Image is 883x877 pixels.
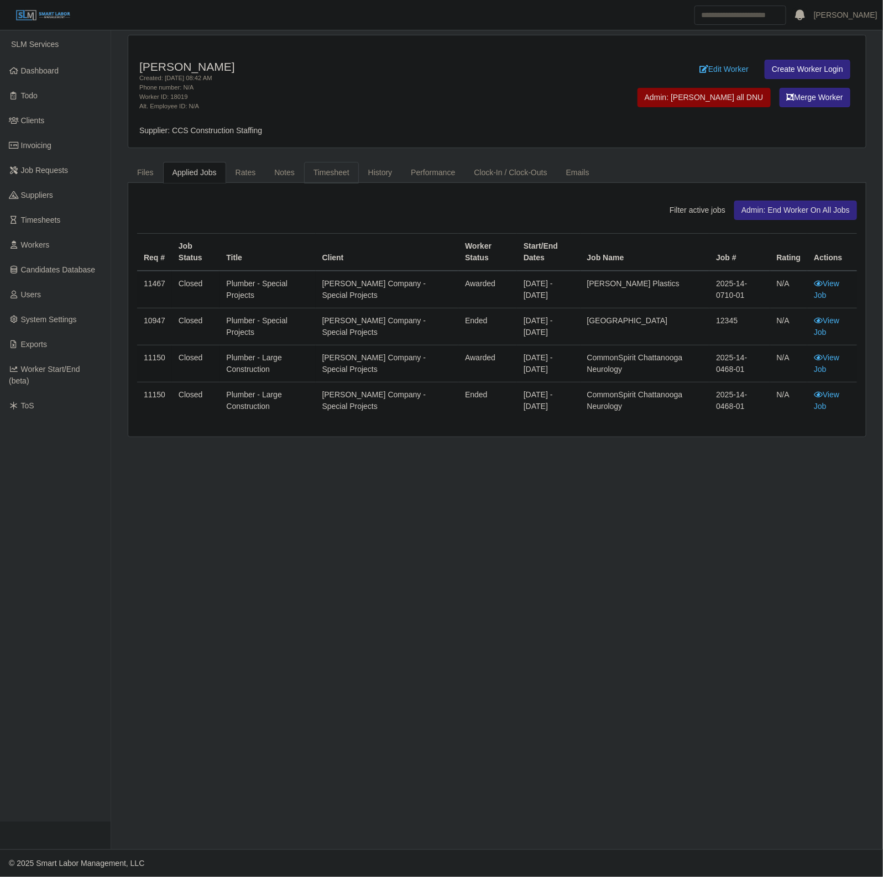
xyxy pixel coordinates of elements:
[172,345,220,382] td: Closed
[709,345,770,382] td: 2025-14-0468-01
[770,234,808,271] th: Rating
[694,6,786,25] input: Search
[517,308,581,345] td: [DATE] - [DATE]
[128,162,163,183] a: Files
[21,401,34,410] span: ToS
[709,308,770,345] td: 12345
[814,9,877,21] a: [PERSON_NAME]
[464,162,556,183] a: Clock-In / Clock-Outs
[304,162,359,183] a: Timesheet
[137,271,172,308] td: 11467
[765,60,850,79] a: Create Worker Login
[265,162,304,183] a: Notes
[139,102,550,111] div: Alt. Employee ID: N/A
[770,345,808,382] td: N/A
[15,9,71,22] img: SLM Logo
[517,345,581,382] td: [DATE] - [DATE]
[780,88,850,107] button: Merge Worker
[139,73,550,83] div: Created: [DATE] 08:42 AM
[139,126,262,135] span: Supplier: CCS Construction Staffing
[172,308,220,345] td: Closed
[709,382,770,419] td: 2025-14-0468-01
[21,290,41,299] span: Users
[172,234,220,271] th: Job Status
[220,308,315,345] td: Plumber - Special Projects
[316,271,459,308] td: [PERSON_NAME] Company - Special Projects
[581,382,710,419] td: CommonSpirit Chattanooga Neurology
[139,83,550,92] div: Phone number: N/A
[581,345,710,382] td: CommonSpirit Chattanooga Neurology
[21,141,51,150] span: Invoicing
[709,271,770,308] td: 2025-14-0710-01
[139,60,550,73] h4: [PERSON_NAME]
[139,92,550,102] div: Worker ID: 18019
[9,859,144,868] span: © 2025 Smart Labor Management, LLC
[807,234,857,271] th: Actions
[401,162,464,183] a: Performance
[137,345,172,382] td: 11150
[814,279,839,300] a: View Job
[220,345,315,382] td: Plumber - Large Construction
[172,271,220,308] td: Closed
[11,40,59,49] span: SLM Services
[581,308,710,345] td: [GEOGRAPHIC_DATA]
[21,265,96,274] span: Candidates Database
[709,234,770,271] th: Job #
[21,315,77,324] span: System Settings
[21,91,38,100] span: Todo
[458,308,517,345] td: ended
[316,308,459,345] td: [PERSON_NAME] Company - Special Projects
[814,390,839,411] a: View Job
[21,116,45,125] span: Clients
[458,382,517,419] td: ended
[163,162,226,183] a: Applied Jobs
[21,66,59,75] span: Dashboard
[692,60,756,79] a: Edit Worker
[517,234,581,271] th: Start/End Dates
[770,308,808,345] td: N/A
[517,382,581,419] td: [DATE] - [DATE]
[458,234,517,271] th: Worker Status
[734,201,857,220] button: Admin: End Worker On All Jobs
[670,206,725,214] span: Filter active jobs
[9,365,80,385] span: Worker Start/End (beta)
[814,316,839,337] a: View Job
[638,88,771,107] button: Admin: [PERSON_NAME] all DNU
[21,216,61,224] span: Timesheets
[814,353,839,374] a: View Job
[220,382,315,419] td: Plumber - Large Construction
[172,382,220,419] td: Closed
[226,162,265,183] a: Rates
[458,345,517,382] td: awarded
[220,271,315,308] td: Plumber - Special Projects
[21,191,53,199] span: Suppliers
[21,340,47,349] span: Exports
[316,345,459,382] td: [PERSON_NAME] Company - Special Projects
[581,234,710,271] th: Job Name
[316,234,459,271] th: Client
[21,166,69,175] span: Job Requests
[581,271,710,308] td: [PERSON_NAME] Plastics
[359,162,402,183] a: History
[137,308,172,345] td: 10947
[316,382,459,419] td: [PERSON_NAME] Company - Special Projects
[458,271,517,308] td: awarded
[137,382,172,419] td: 11150
[770,382,808,419] td: N/A
[220,234,315,271] th: Title
[557,162,599,183] a: Emails
[770,271,808,308] td: N/A
[517,271,581,308] td: [DATE] - [DATE]
[137,234,172,271] th: Req #
[21,240,50,249] span: Workers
